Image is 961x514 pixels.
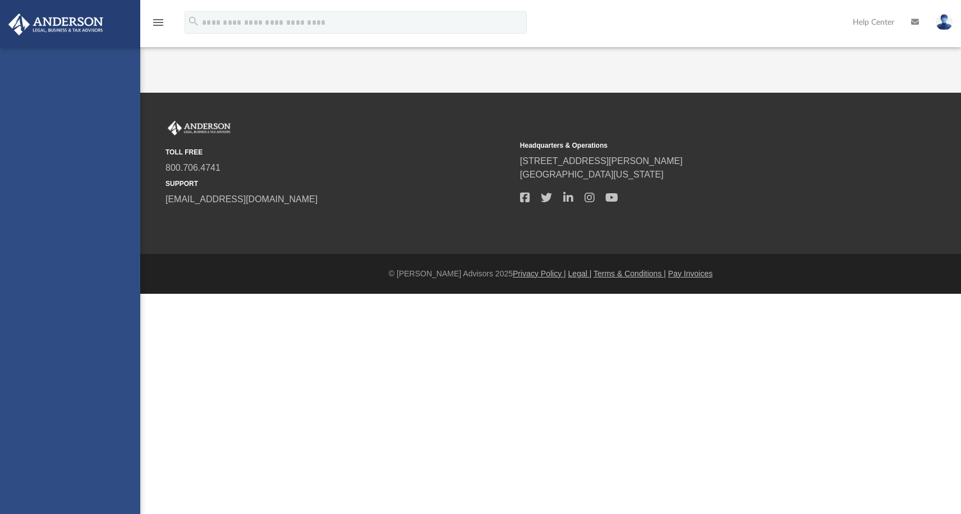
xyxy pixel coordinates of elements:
a: [STREET_ADDRESS][PERSON_NAME] [520,156,683,166]
small: SUPPORT [165,179,512,189]
a: Legal | [568,269,592,278]
a: menu [151,21,165,29]
a: [EMAIL_ADDRESS][DOMAIN_NAME] [165,194,318,204]
a: Privacy Policy | [513,269,566,278]
i: search [187,15,200,28]
a: [GEOGRAPHIC_DATA][US_STATE] [520,170,664,179]
img: Anderson Advisors Platinum Portal [165,121,233,135]
a: 800.706.4741 [165,163,220,172]
small: Headquarters & Operations [520,140,867,151]
img: Anderson Advisors Platinum Portal [5,13,107,35]
small: TOLL FREE [165,147,512,157]
i: menu [151,16,165,29]
img: User Pic [936,14,953,30]
div: © [PERSON_NAME] Advisors 2025 [140,268,961,280]
a: Pay Invoices [668,269,712,278]
a: Terms & Conditions | [594,269,666,278]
